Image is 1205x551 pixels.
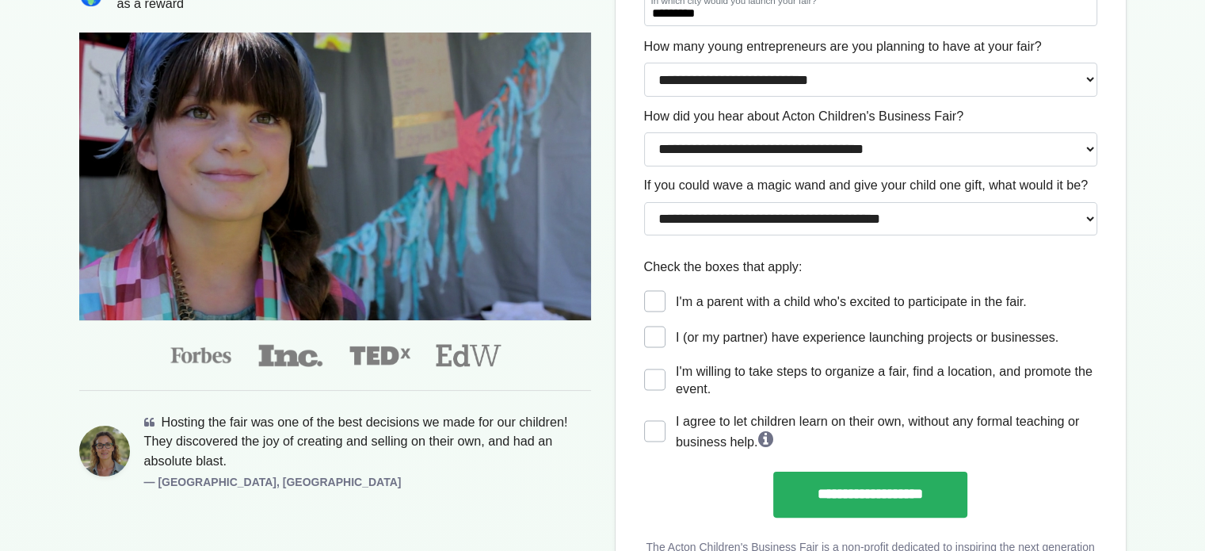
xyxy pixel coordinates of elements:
img: educationweek-b44e3a78a0cc50812acddf996c80439c68a45cffb8f3ee3cd50a8b6969dbcca9.png [436,344,501,367]
label: How did you hear about Acton Children's Business Fair? [644,106,1097,125]
img: austin-c2b7ed1d0003f7d847319f77881fa53dfa6c3adc9ec44ab2cac26782bf3a7d1c.png [79,426,130,476]
label: I'm a parent with a child who's excited to participate in the fair. [676,293,1027,311]
p: Check the boxes that apply: [644,257,1097,276]
label: I'm willing to take steps to organize a fair, find a location, and promote the event. [676,362,1097,398]
label: I (or my partner) have experience launching projects or businesses. [676,328,1058,346]
p: — [GEOGRAPHIC_DATA], [GEOGRAPHIC_DATA] [144,474,591,491]
p: Hosting the fair was one of the best decisions we made for our children! They discovered the joy ... [144,412,591,470]
img: tedx-13a865a45376fdabb197df72506254416b52198507f0d7e8a0b1bf7ecf255dd6.png [347,342,413,369]
img: inc-ff44fbf6c2e08814d02e9de779f5dfa52292b9cd745a9c9ba490939733b0a811.png [257,342,323,369]
img: forbes-fa5d64866bcb1cab5e5385ee4197b3af65bd4ce70a33c46b7494fa0b80b137fa.png [168,342,234,369]
label: If you could wave a magic wand and give your child one gift, what would it be? [644,175,1097,194]
label: How many young entrepreneurs are you planning to have at your fair? [644,36,1097,55]
div: I agree to let children learn on their own, without any formal teaching or business help. [676,412,1097,450]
